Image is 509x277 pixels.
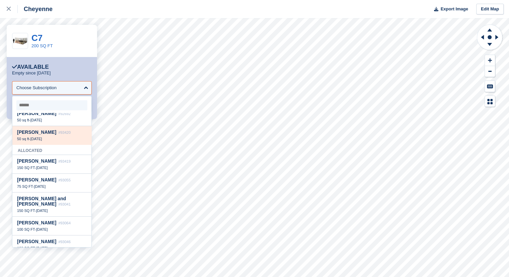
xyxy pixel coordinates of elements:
[17,129,56,135] span: [PERSON_NAME]
[17,177,56,182] span: [PERSON_NAME]
[17,196,66,207] span: [PERSON_NAME] and [PERSON_NAME]
[30,118,42,122] span: [DATE]
[17,220,56,225] span: [PERSON_NAME]
[17,166,35,170] span: 150 SQ FT
[58,240,71,244] span: #93046
[12,70,51,76] p: Empty since [DATE]
[17,227,87,232] div: -
[17,184,87,189] div: -
[485,81,495,92] button: Keyboard Shortcuts
[16,85,57,91] div: Choose Subscription
[440,6,468,12] span: Export Image
[17,239,56,244] span: [PERSON_NAME]
[17,246,35,250] span: 100 SQ FT
[17,118,87,122] div: -
[58,221,71,225] span: #93064
[17,111,56,116] span: [PERSON_NAME]
[17,118,29,122] span: 50 sq ft
[36,209,48,213] span: [DATE]
[17,209,35,213] span: 150 SQ FT
[31,43,53,48] a: 200 SQ FT
[58,130,71,134] span: #93420
[58,202,71,206] span: #93041
[17,158,56,164] span: [PERSON_NAME]
[18,5,53,13] div: Cheyenne
[58,178,71,182] span: #93055
[12,145,91,155] div: Allocated
[58,159,71,163] span: #93419
[31,33,43,43] a: C7
[17,246,87,251] div: -
[485,55,495,66] button: Zoom In
[36,166,48,170] span: [DATE]
[17,227,35,231] span: 100 SQ FT
[485,96,495,107] button: Map Legend
[17,165,87,170] div: -
[476,4,504,15] a: Edit Map
[430,4,468,15] button: Export Image
[17,137,29,141] span: 50 sq ft
[17,136,87,141] div: -
[34,184,46,188] span: [DATE]
[58,112,71,116] span: #92692
[12,35,28,47] img: 200-sqft-unit.jpg
[12,64,49,70] div: Available
[17,208,87,213] div: -
[36,227,48,231] span: [DATE]
[17,184,33,188] span: 75 SQ FT
[30,137,42,141] span: [DATE]
[36,246,48,250] span: [DATE]
[485,66,495,77] button: Zoom Out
